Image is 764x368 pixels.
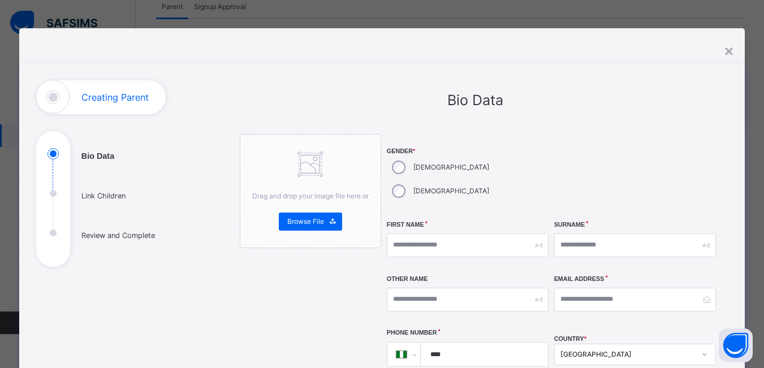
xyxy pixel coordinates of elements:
span: COUNTRY [554,335,586,342]
span: Drag and drop your image file here or [252,192,369,200]
div: × [724,40,733,63]
h1: Creating Parent [81,93,149,102]
label: Surname [554,220,585,229]
label: [DEMOGRAPHIC_DATA] [413,186,489,196]
label: Phone Number [387,328,437,337]
span: Browse File [287,217,324,227]
label: First Name [387,220,424,229]
label: Email Address [554,274,605,283]
label: Other Name [387,274,428,283]
div: [GEOGRAPHIC_DATA] [560,349,695,360]
span: Gender [387,146,549,155]
label: [DEMOGRAPHIC_DATA] [413,162,489,172]
span: Bio Data [447,92,503,109]
div: Drag and drop your image file here orBrowse File [240,134,381,248]
button: Open asap [719,328,753,362]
